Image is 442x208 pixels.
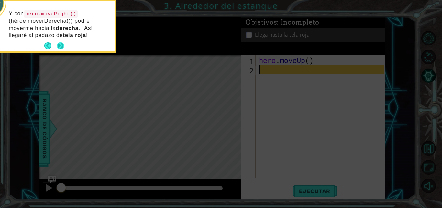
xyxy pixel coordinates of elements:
[56,25,79,31] strong: derecha
[44,42,57,49] button: Back
[9,10,110,39] p: Y con (héroe.moverDerecha()) podré moverme hacia la . ¡Así llegaré al pedazo de !
[24,10,78,18] code: hero.moveRight()
[54,40,66,52] button: Next
[63,32,86,38] strong: tela roja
